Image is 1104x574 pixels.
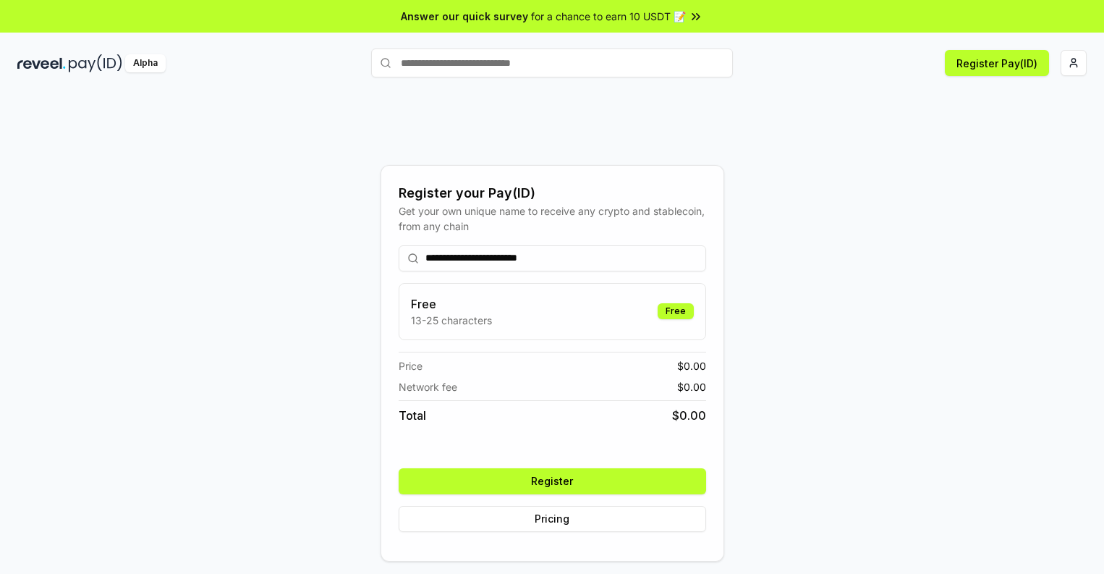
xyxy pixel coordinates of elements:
[531,9,686,24] span: for a chance to earn 10 USDT 📝
[658,303,694,319] div: Free
[399,506,706,532] button: Pricing
[399,203,706,234] div: Get your own unique name to receive any crypto and stablecoin, from any chain
[411,295,492,313] h3: Free
[672,407,706,424] span: $ 0.00
[399,407,426,424] span: Total
[69,54,122,72] img: pay_id
[411,313,492,328] p: 13-25 characters
[399,183,706,203] div: Register your Pay(ID)
[399,358,423,373] span: Price
[399,379,457,394] span: Network fee
[17,54,66,72] img: reveel_dark
[125,54,166,72] div: Alpha
[399,468,706,494] button: Register
[677,379,706,394] span: $ 0.00
[401,9,528,24] span: Answer our quick survey
[677,358,706,373] span: $ 0.00
[945,50,1049,76] button: Register Pay(ID)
